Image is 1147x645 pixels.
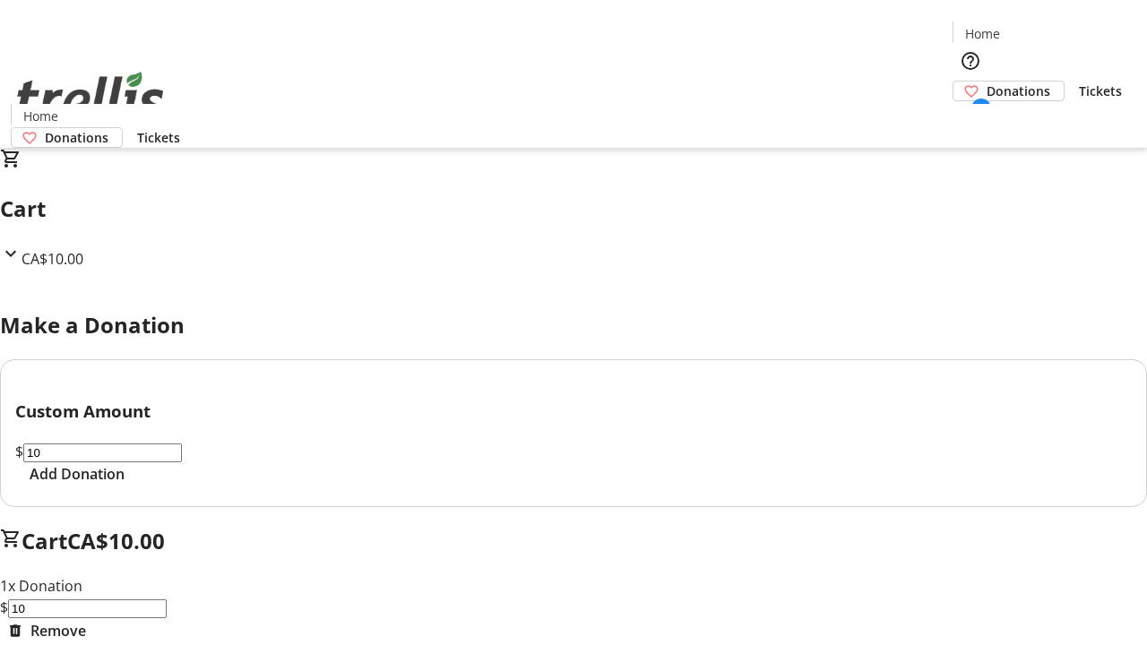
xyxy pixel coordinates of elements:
input: Donation Amount [23,443,182,462]
button: Add Donation [15,463,139,485]
span: Home [965,24,1000,43]
span: CA$10.00 [67,526,165,555]
span: Tickets [1079,82,1122,100]
a: Donations [953,81,1065,101]
span: Donations [987,82,1050,100]
a: Tickets [1065,82,1136,100]
img: Orient E2E Organization yQs7hprBS5's Logo [11,52,170,142]
span: Remove [30,620,86,641]
h3: Custom Amount [15,399,1132,424]
button: Help [953,43,988,79]
a: Tickets [123,128,194,147]
span: Home [23,107,58,125]
span: Donations [45,128,108,147]
a: Home [12,107,69,125]
span: Add Donation [30,463,125,485]
a: Home [953,24,1011,43]
span: CA$10.00 [22,249,83,269]
button: Cart [953,101,988,137]
a: Donations [11,127,123,148]
input: Donation Amount [8,599,167,618]
span: Tickets [137,128,180,147]
span: $ [15,442,23,461]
